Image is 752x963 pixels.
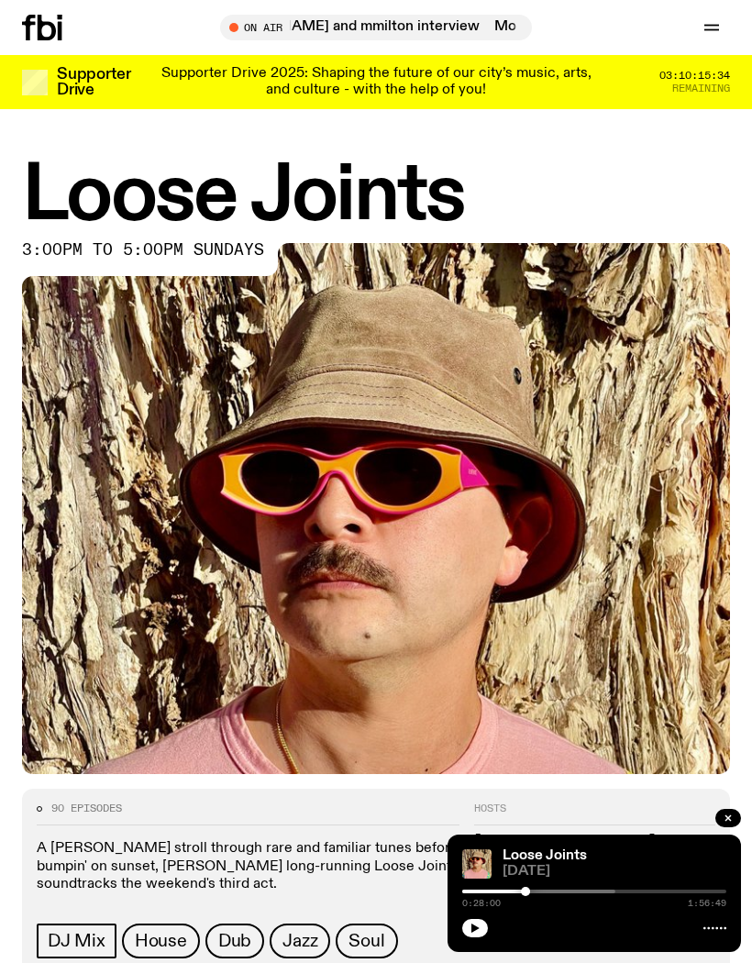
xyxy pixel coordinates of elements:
[57,67,130,98] h3: Supporter Drive
[503,865,726,879] span: [DATE]
[462,899,501,908] span: 0:28:00
[336,924,397,958] a: Soul
[462,849,492,879] img: Tyson stands in front of a paperbark tree wearing orange sunglasses, a suede bucket hat and a pin...
[22,243,730,774] img: Tyson stands in front of a paperbark tree wearing orange sunglasses, a suede bucket hat and a pin...
[474,803,716,825] h2: Hosts
[348,931,384,951] span: Soul
[688,899,726,908] span: 1:56:49
[22,160,730,234] h1: Loose Joints
[51,803,122,814] span: 90 episodes
[220,15,532,40] button: On AirMornings with [PERSON_NAME] / [PERSON_NAME] [PERSON_NAME] and mmilton interviewMornings wit...
[659,71,730,81] span: 03:10:15:34
[37,840,459,893] p: A [PERSON_NAME] stroll through rare and familiar tunes before bumpin' on sunset, [PERSON_NAME] lo...
[218,931,251,951] span: Dub
[48,931,105,951] span: DJ Mix
[205,924,264,958] a: Dub
[282,931,317,951] span: Jazz
[122,924,200,958] a: House
[270,924,330,958] a: Jazz
[503,848,587,863] a: Loose Joints
[22,243,264,258] span: 3:00pm to 5:00pm sundays
[672,83,730,94] span: Remaining
[135,931,187,951] span: House
[154,66,598,98] p: Supporter Drive 2025: Shaping the future of our city’s music, arts, and culture - with the help o...
[37,924,116,958] a: DJ Mix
